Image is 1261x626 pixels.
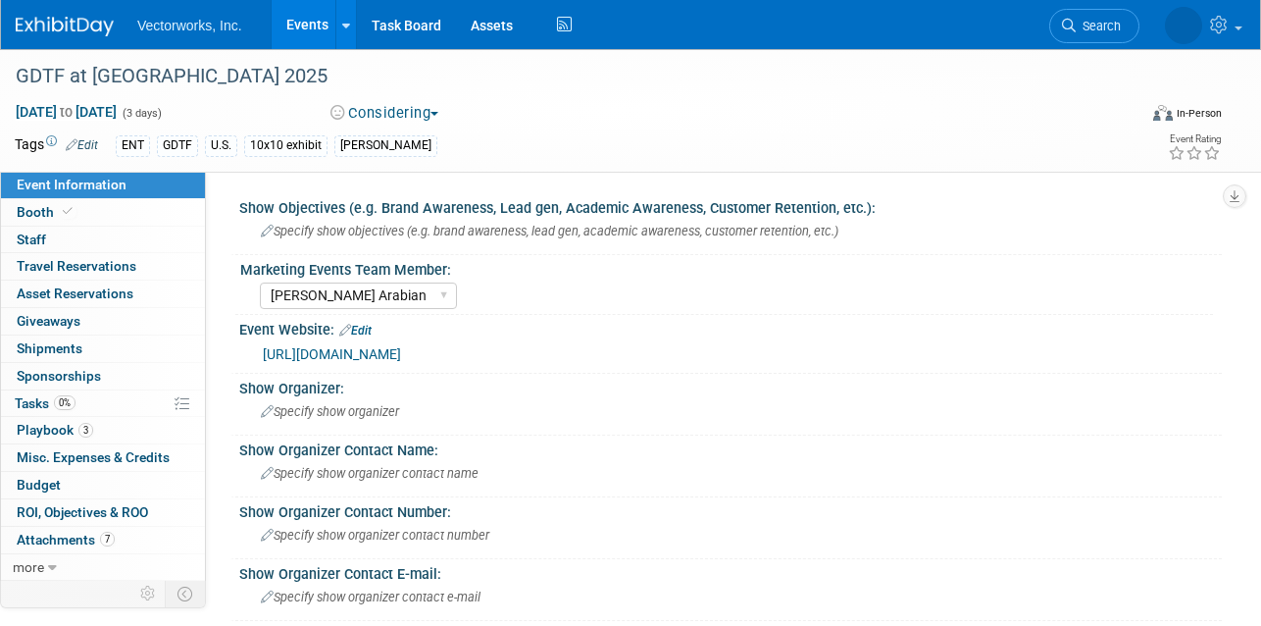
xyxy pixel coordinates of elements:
a: Attachments7 [1,527,205,553]
a: Playbook3 [1,417,205,443]
a: Travel Reservations [1,253,205,280]
div: Show Organizer Contact Name: [239,436,1222,460]
span: Vectorworks, Inc. [137,18,242,33]
span: Specify show organizer contact number [261,528,489,543]
span: 3 [78,423,93,438]
a: Edit [339,324,372,338]
td: Personalize Event Tab Strip [131,581,166,606]
a: more [1,554,205,581]
div: Show Organizer: [239,374,1222,398]
a: Giveaways [1,308,205,335]
a: Shipments [1,336,205,362]
span: 0% [54,395,76,410]
span: Shipments [17,340,82,356]
span: 7 [100,532,115,547]
a: Budget [1,472,205,498]
div: U.S. [205,135,237,156]
div: GDTF at [GEOGRAPHIC_DATA] 2025 [9,59,1119,94]
div: Show Organizer Contact Number: [239,497,1222,522]
span: Giveaways [17,313,80,329]
a: [URL][DOMAIN_NAME] [263,346,401,362]
span: to [57,104,76,120]
i: Booth reservation complete [63,206,73,217]
span: Specify show organizer contact name [261,466,479,481]
img: ExhibitDay [16,17,114,36]
span: Attachments [17,532,115,548]
span: [DATE] [DATE] [15,103,118,121]
span: Misc. Expenses & Credits [17,449,170,465]
span: Tasks [15,395,76,411]
div: Show Objectives (e.g. Brand Awareness, Lead gen, Academic Awareness, Customer Retention, etc.): [239,193,1222,218]
div: [PERSON_NAME] [334,135,437,156]
a: Staff [1,227,205,253]
img: Format-Inperson.png [1153,105,1173,121]
a: Event Information [1,172,205,198]
span: more [13,559,44,575]
span: Event Information [17,177,126,192]
div: GDTF [157,135,198,156]
span: Search [1076,19,1121,33]
a: Search [1049,9,1139,43]
span: Budget [17,477,61,493]
div: Event Website: [239,315,1222,340]
span: Booth [17,204,76,220]
div: Show Organizer Contact E-mail: [239,559,1222,584]
a: Sponsorships [1,363,205,390]
div: Event Rating [1168,134,1221,144]
a: Misc. Expenses & Credits [1,444,205,471]
a: ROI, Objectives & ROO [1,499,205,526]
div: 10x10 exhibit [244,135,328,156]
div: In-Person [1176,106,1222,121]
span: Sponsorships [17,368,101,384]
span: Specify show organizer [261,404,399,419]
td: Tags [15,134,98,157]
a: Booth [1,199,205,226]
span: Specify show objectives (e.g. brand awareness, lead gen, academic awareness, customer retention, ... [261,224,838,238]
span: Playbook [17,422,93,438]
span: Asset Reservations [17,286,133,301]
div: ENT [116,135,150,156]
span: ROI, Objectives & ROO [17,504,148,520]
a: Tasks0% [1,391,205,417]
span: Staff [17,232,46,247]
span: (3 days) [121,107,162,120]
td: Toggle Event Tabs [166,581,206,606]
button: Considering [324,103,446,124]
div: Event Format [1045,102,1222,131]
a: Edit [66,138,98,152]
span: Specify show organizer contact e-mail [261,590,480,604]
div: Marketing Events Team Member: [240,255,1213,280]
img: Tania Arabian [1165,7,1202,44]
span: Travel Reservations [17,258,136,274]
a: Asset Reservations [1,281,205,307]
